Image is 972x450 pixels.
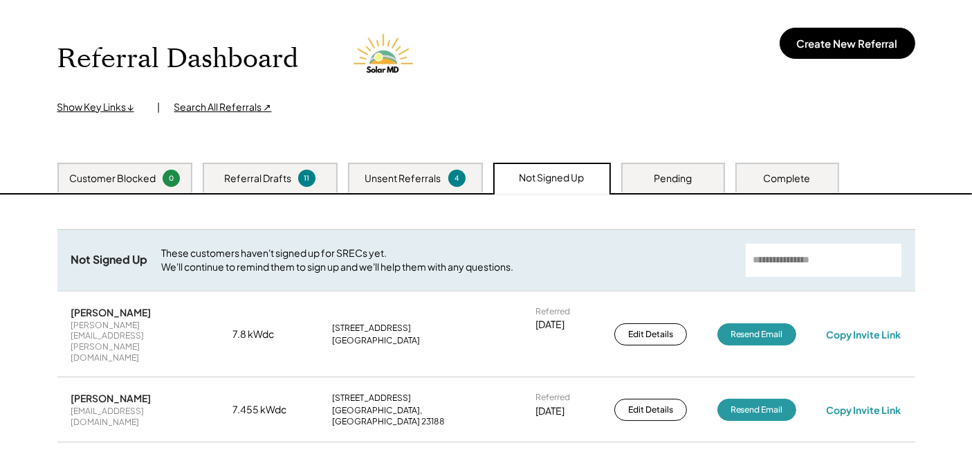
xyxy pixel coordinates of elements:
div: Not Signed Up [71,253,148,267]
div: 7.455 kWdc [232,403,302,417]
button: Resend Email [717,323,796,345]
div: 4 [450,173,464,183]
div: Referral Drafts [224,172,291,186]
div: Referred [535,392,570,403]
div: [PERSON_NAME][EMAIL_ADDRESS][PERSON_NAME][DOMAIN_NAME] [71,320,203,363]
div: Pending [654,172,692,186]
button: Edit Details [614,399,687,421]
button: Edit Details [614,323,687,345]
div: Not Signed Up [520,171,585,185]
div: [GEOGRAPHIC_DATA], [GEOGRAPHIC_DATA] 23188 [332,405,505,426]
div: Unsent Referrals [365,172,441,186]
div: [PERSON_NAME] [71,306,152,318]
div: Show Key Links ↓ [57,100,144,114]
div: | [158,100,161,114]
div: [GEOGRAPHIC_DATA] [332,335,420,346]
div: [PERSON_NAME] [71,392,152,404]
div: 0 [165,173,178,183]
div: Search All Referrals ↗ [174,100,272,114]
img: Solar%20MD%20LOgo.png [347,21,423,97]
div: Copy Invite Link [826,404,901,416]
div: 11 [300,173,313,183]
div: These customers haven't signed up for SRECs yet. We'll continue to remind them to sign up and we'... [162,246,732,273]
div: [DATE] [535,318,565,332]
div: [STREET_ADDRESS] [332,323,411,334]
div: Copy Invite Link [826,328,901,341]
h1: Referral Dashboard [57,43,299,75]
div: [EMAIL_ADDRESS][DOMAIN_NAME] [71,406,203,427]
button: Create New Referral [780,28,915,59]
div: [DATE] [535,404,565,418]
button: Resend Email [717,399,796,421]
div: [STREET_ADDRESS] [332,393,411,404]
div: Complete [764,172,811,186]
div: Customer Blocked [69,172,156,186]
div: Referred [535,306,570,317]
div: 7.8 kWdc [232,327,302,341]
